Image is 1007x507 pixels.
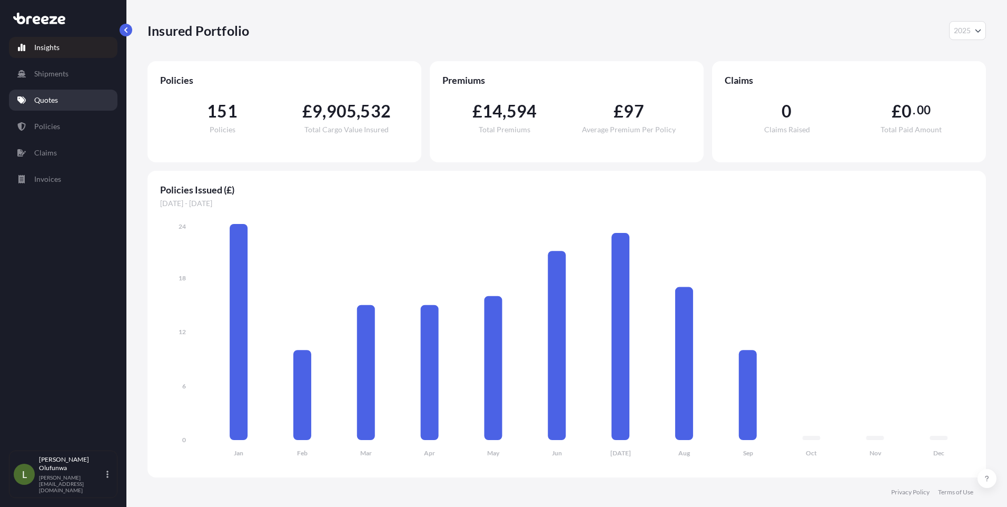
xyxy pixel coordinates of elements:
span: Policies [160,74,409,86]
span: 151 [207,103,238,120]
span: Premiums [442,74,691,86]
a: Insights [9,37,117,58]
span: [DATE] - [DATE] [160,198,973,209]
a: Invoices [9,169,117,190]
span: Policies Issued (£) [160,183,973,196]
tspan: [DATE] [610,449,631,457]
p: Shipments [34,69,68,79]
span: £ [302,103,312,120]
tspan: 12 [179,328,186,336]
tspan: May [487,449,500,457]
span: Policies [210,126,235,133]
p: Policies [34,121,60,132]
span: 532 [360,103,391,120]
span: 97 [624,103,644,120]
span: , [357,103,360,120]
a: Shipments [9,63,117,84]
span: Total Premiums [479,126,530,133]
span: , [502,103,506,120]
span: , [322,103,326,120]
tspan: 24 [179,222,186,230]
span: 0 [782,103,792,120]
span: 9 [312,103,322,120]
span: . [913,106,915,114]
span: 0 [902,103,912,120]
tspan: Jan [234,449,243,457]
a: Privacy Policy [891,488,930,496]
p: Invoices [34,174,61,184]
span: £ [472,103,482,120]
tspan: Aug [678,449,690,457]
span: L [22,469,27,480]
a: Terms of Use [938,488,973,496]
tspan: Feb [297,449,308,457]
p: Quotes [34,95,58,105]
p: Claims [34,148,57,158]
span: Claims [725,74,973,86]
span: Claims Raised [764,126,810,133]
tspan: 0 [182,436,186,444]
tspan: Oct [806,449,817,457]
button: Year Selector [949,21,986,40]
tspan: 6 [182,382,186,390]
tspan: Sep [743,449,753,457]
a: Quotes [9,90,117,111]
span: 594 [507,103,537,120]
tspan: Apr [424,449,435,457]
span: Total Paid Amount [881,126,942,133]
tspan: Nov [870,449,882,457]
a: Policies [9,116,117,137]
tspan: Dec [933,449,944,457]
p: Insights [34,42,60,53]
span: Total Cargo Value Insured [304,126,389,133]
span: Average Premium Per Policy [582,126,676,133]
span: 00 [917,106,931,114]
tspan: 18 [179,274,186,282]
span: 14 [482,103,502,120]
span: £ [892,103,902,120]
p: [PERSON_NAME][EMAIL_ADDRESS][DOMAIN_NAME] [39,474,104,493]
tspan: Jun [552,449,562,457]
a: Claims [9,142,117,163]
p: Insured Portfolio [147,22,249,39]
p: [PERSON_NAME] Olufunwa [39,455,104,472]
tspan: Mar [360,449,372,457]
span: 2025 [954,25,971,36]
span: 905 [327,103,357,120]
span: £ [614,103,624,120]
